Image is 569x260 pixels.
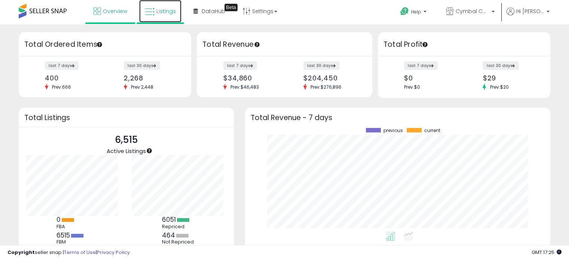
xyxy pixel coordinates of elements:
[202,39,367,50] h3: Total Revenue
[394,1,434,24] a: Help
[127,84,157,90] span: Prev: 2,448
[307,84,345,90] span: Prev: $276,896
[48,84,75,90] span: Prev: 666
[103,7,127,15] span: Overview
[383,39,545,50] h3: Total Profit
[483,61,519,70] label: last 30 days
[404,74,458,82] div: $0
[107,147,146,155] span: Active Listings
[146,147,153,154] div: Tooltip anchor
[251,115,545,120] h3: Total Revenue - 7 days
[107,133,146,147] p: 6,515
[124,74,178,82] div: 2,268
[64,249,96,256] a: Terms of Use
[162,231,175,240] b: 464
[97,249,130,256] a: Privacy Policy
[516,7,544,15] span: Hi [PERSON_NAME]
[156,7,176,15] span: Listings
[56,239,90,245] div: FBM
[422,41,428,48] div: Tooltip anchor
[7,249,35,256] strong: Copyright
[24,39,186,50] h3: Total Ordered Items
[507,7,550,24] a: Hi [PERSON_NAME]
[224,4,238,11] div: Tooltip anchor
[404,61,438,70] label: last 7 days
[456,7,489,15] span: Cymbal Communications
[400,7,409,16] i: Get Help
[96,41,103,48] div: Tooltip anchor
[303,61,340,70] label: last 30 days
[254,41,260,48] div: Tooltip anchor
[223,61,257,70] label: last 7 days
[162,239,196,245] div: Not Repriced
[486,84,512,90] span: Prev: $20
[483,74,537,82] div: $29
[227,84,263,90] span: Prev: $46,483
[56,215,61,224] b: 0
[124,61,160,70] label: last 30 days
[532,249,562,256] span: 2025-10-14 17:25 GMT
[45,61,79,70] label: last 7 days
[202,7,225,15] span: DataHub
[24,115,228,120] h3: Total Listings
[162,215,176,224] b: 6051
[404,84,420,90] span: Prev: $0
[56,224,90,230] div: FBA
[7,249,130,256] div: seller snap | |
[56,231,70,240] b: 6515
[223,74,279,82] div: $34,860
[424,128,440,133] span: current
[303,74,359,82] div: $204,450
[411,9,421,15] span: Help
[45,74,99,82] div: 400
[383,128,403,133] span: previous
[162,224,196,230] div: Repriced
